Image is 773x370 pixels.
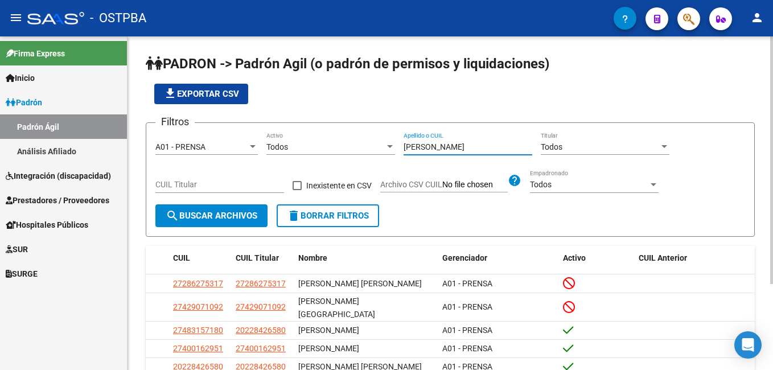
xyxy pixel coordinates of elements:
datatable-header-cell: Activo [558,246,634,270]
span: A01 - PRENSA [155,142,205,151]
span: Inexistente en CSV [306,179,372,192]
span: CUIL [173,253,190,262]
span: 27400162951 [173,344,223,353]
span: 27429071092 [236,302,286,311]
datatable-header-cell: CUIL Titular [231,246,294,270]
span: Hospitales Públicos [6,219,88,231]
datatable-header-cell: Gerenciador [438,246,559,270]
span: [PERSON_NAME] [PERSON_NAME] [298,279,422,288]
span: A01 - PRENSA [442,344,492,353]
button: Exportar CSV [154,84,248,104]
input: Archivo CSV CUIL [442,180,508,190]
mat-icon: person [750,11,764,24]
span: Nombre [298,253,327,262]
span: 27483157180 [173,326,223,335]
span: Gerenciador [442,253,487,262]
span: Firma Express [6,47,65,60]
mat-icon: menu [9,11,23,24]
datatable-header-cell: CUIL [168,246,231,270]
span: CUIL Anterior [639,253,687,262]
datatable-header-cell: Nombre [294,246,438,270]
span: Exportar CSV [163,89,239,99]
span: SURGE [6,268,38,280]
span: Integración (discapacidad) [6,170,111,182]
span: Archivo CSV CUIL [380,180,442,189]
h3: Filtros [155,114,195,130]
span: Buscar Archivos [166,211,257,221]
span: A01 - PRENSA [442,326,492,335]
span: Todos [541,142,562,151]
span: Inicio [6,72,35,84]
span: Padrón [6,96,42,109]
span: [PERSON_NAME] [298,344,359,353]
span: PADRON -> Padrón Agil (o padrón de permisos y liquidaciones) [146,56,549,72]
span: 20228426580 [236,326,286,335]
span: 27400162951 [236,344,286,353]
span: CUIL Titular [236,253,279,262]
span: Borrar Filtros [287,211,369,221]
span: - OSTPBA [90,6,146,31]
mat-icon: delete [287,209,301,223]
span: Prestadores / Proveedores [6,194,109,207]
span: Todos [266,142,288,151]
span: Activo [563,253,586,262]
button: Buscar Archivos [155,204,268,227]
mat-icon: file_download [163,87,177,100]
div: Open Intercom Messenger [734,331,762,359]
span: Todos [530,180,552,189]
span: 27429071092 [173,302,223,311]
span: 27286275317 [236,279,286,288]
datatable-header-cell: CUIL Anterior [634,246,755,270]
span: SUR [6,243,28,256]
span: A01 - PRENSA [442,302,492,311]
span: 27286275317 [173,279,223,288]
span: [PERSON_NAME] [298,326,359,335]
mat-icon: search [166,209,179,223]
button: Borrar Filtros [277,204,379,227]
mat-icon: help [508,174,521,187]
span: A01 - PRENSA [442,279,492,288]
span: [PERSON_NAME][GEOGRAPHIC_DATA] [PERSON_NAME] - [298,297,375,332]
